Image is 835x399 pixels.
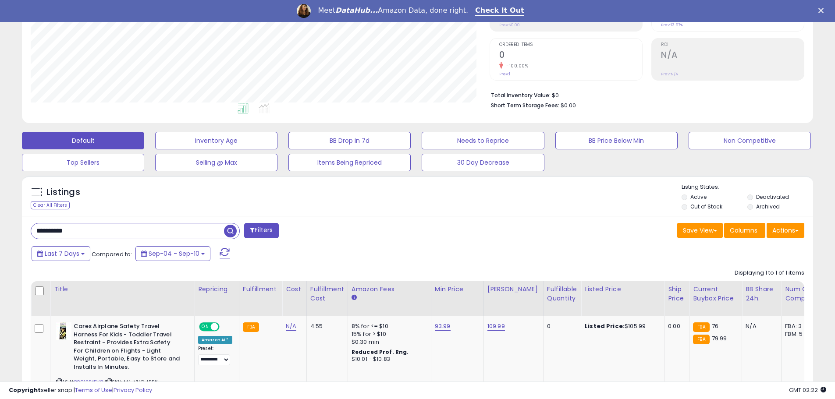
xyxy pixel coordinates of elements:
[286,322,296,331] a: N/A
[56,322,71,340] img: 41CsXrV1M6L._SL40_.jpg
[288,132,411,149] button: BB Drop in 7d
[243,322,259,332] small: FBA
[32,246,90,261] button: Last 7 Days
[746,285,778,303] div: BB Share 24h.
[499,42,642,47] span: Ordered Items
[200,323,211,331] span: ON
[352,322,424,330] div: 8% for <= $10
[712,322,718,330] span: 76
[818,8,827,13] div: Close
[661,22,683,28] small: Prev: 13.67%
[244,223,278,238] button: Filters
[9,386,152,395] div: seller snap | |
[352,356,424,363] div: $10.01 - $10.83
[155,132,277,149] button: Inventory Age
[767,223,804,238] button: Actions
[690,193,707,201] label: Active
[555,132,678,149] button: BB Price Below Min
[310,322,341,330] div: 4.55
[547,285,577,303] div: Fulfillable Quantity
[198,336,232,344] div: Amazon AI *
[149,249,199,258] span: Sep-04 - Sep-10
[735,269,804,277] div: Displaying 1 to 1 of 1 items
[74,378,103,386] a: B0012E4FV8
[693,285,738,303] div: Current Buybox Price
[756,203,780,210] label: Archived
[54,285,191,294] div: Title
[352,338,424,346] div: $0.30 min
[92,250,132,258] span: Compared to:
[585,322,657,330] div: $105.99
[198,285,235,294] div: Repricing
[712,334,727,343] span: 79.99
[585,322,625,330] b: Listed Price:
[435,285,480,294] div: Min Price
[435,322,451,331] a: 93.99
[310,285,344,303] div: Fulfillment Cost
[499,22,520,28] small: Prev: $0.00
[352,294,357,302] small: Amazon Fees.
[756,193,789,201] label: Deactivated
[499,71,510,77] small: Prev: 1
[74,322,180,373] b: Cares Airplane Safety Travel Harness For Kids - Toddler Travel Restraint - Provides Extra Safety ...
[730,226,757,235] span: Columns
[785,322,814,330] div: FBA: 3
[561,101,576,109] span: $0.00
[243,285,278,294] div: Fulfillment
[499,50,642,62] h2: 0
[422,154,544,171] button: 30 Day Decrease
[335,6,378,14] i: DataHub...
[785,330,814,338] div: FBM: 5
[693,335,709,344] small: FBA
[352,285,427,294] div: Amazon Fees
[677,223,723,238] button: Save View
[31,201,70,209] div: Clear All Filters
[198,346,232,365] div: Preset:
[475,6,524,16] a: Check It Out
[585,285,661,294] div: Listed Price
[491,89,798,100] li: $0
[661,71,678,77] small: Prev: N/A
[668,322,682,330] div: 0.00
[22,154,144,171] button: Top Sellers
[75,386,112,394] a: Terms of Use
[503,63,528,69] small: -100.00%
[487,322,505,331] a: 109.99
[547,322,574,330] div: 0
[789,386,826,394] span: 2025-09-18 02:22 GMT
[105,378,157,385] span: | SKU: M4-V14Q-IR5K
[114,386,152,394] a: Privacy Policy
[22,132,144,149] button: Default
[682,183,813,191] p: Listing States:
[286,285,303,294] div: Cost
[746,322,775,330] div: N/A
[689,132,811,149] button: Non Competitive
[724,223,765,238] button: Columns
[422,132,544,149] button: Needs to Reprice
[487,285,540,294] div: [PERSON_NAME]
[218,323,232,331] span: OFF
[352,348,409,356] b: Reduced Prof. Rng.
[491,92,551,99] b: Total Inventory Value:
[155,154,277,171] button: Selling @ Max
[318,6,468,15] div: Meet Amazon Data, done right.
[45,249,79,258] span: Last 7 Days
[135,246,210,261] button: Sep-04 - Sep-10
[297,4,311,18] img: Profile image for Georgie
[491,102,559,109] b: Short Term Storage Fees:
[785,285,817,303] div: Num of Comp.
[9,386,41,394] strong: Copyright
[693,322,709,332] small: FBA
[288,154,411,171] button: Items Being Repriced
[668,285,686,303] div: Ship Price
[690,203,722,210] label: Out of Stock
[661,50,804,62] h2: N/A
[352,330,424,338] div: 15% for > $10
[661,42,804,47] span: ROI
[46,186,80,198] h5: Listings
